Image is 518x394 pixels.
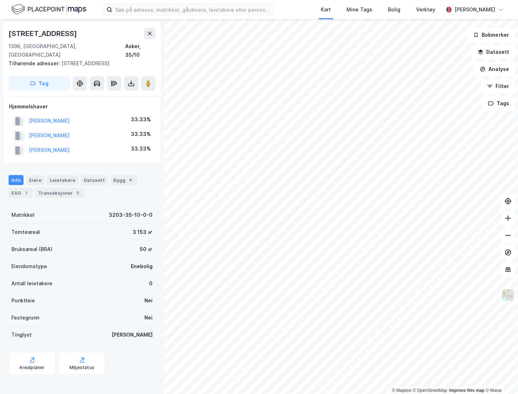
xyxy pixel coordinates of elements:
div: 33.33% [131,144,151,153]
div: Arealplaner [19,365,45,370]
input: Søk på adresse, matrikkel, gårdeiere, leietakere eller personer [112,4,273,15]
div: 3 [74,189,81,196]
div: Matrikkel [11,211,35,219]
div: Leietakere [47,175,78,185]
a: Mapbox [392,388,411,393]
div: Tinglyst [11,331,32,339]
div: Transaksjoner [35,188,84,198]
div: Punktleie [11,296,35,305]
div: Info [9,175,24,185]
div: Eiendomstype [11,262,47,271]
div: Enebolig [131,262,153,271]
button: Filter [481,79,515,93]
button: Tag [9,76,70,91]
div: Mine Tags [347,5,372,14]
div: Antall leietakere [11,279,52,288]
div: ESG [9,188,32,198]
div: 50 ㎡ [140,245,153,254]
div: [PERSON_NAME] [455,5,495,14]
div: [PERSON_NAME] [112,331,153,339]
div: Miljøstatus [70,365,94,370]
button: Datasett [472,45,515,59]
img: logo.f888ab2527a4732fd821a326f86c7f29.svg [11,3,86,16]
div: [STREET_ADDRESS] [9,59,150,68]
span: Tilhørende adresser: [9,60,61,66]
div: Verktøy [416,5,435,14]
div: Nei [144,313,153,322]
div: Kart [321,5,331,14]
a: Improve this map [449,388,484,393]
button: Bokmerker [467,28,515,42]
a: OpenStreetMap [413,388,447,393]
button: Tags [482,96,515,111]
div: Bygg [111,175,137,185]
div: Tomteareal [11,228,40,236]
div: 0 [149,279,153,288]
button: Analyse [474,62,515,76]
div: 3 153 ㎡ [133,228,153,236]
div: 4 [127,176,134,184]
div: Hjemmelshaver [9,102,155,111]
div: 33.33% [131,115,151,124]
div: 1 [22,189,30,196]
div: Asker, 35/10 [125,42,155,59]
div: [STREET_ADDRESS] [9,28,78,39]
div: Eiere [26,175,44,185]
iframe: Chat Widget [482,360,518,394]
div: Nei [144,296,153,305]
div: Datasett [81,175,108,185]
div: Festegrunn [11,313,39,322]
div: 33.33% [131,130,151,138]
div: 3203-35-10-0-0 [109,211,153,219]
div: 1396, [GEOGRAPHIC_DATA], [GEOGRAPHIC_DATA] [9,42,125,59]
img: Z [501,288,515,302]
div: Bruksareal (BRA) [11,245,52,254]
div: Bolig [388,5,400,14]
